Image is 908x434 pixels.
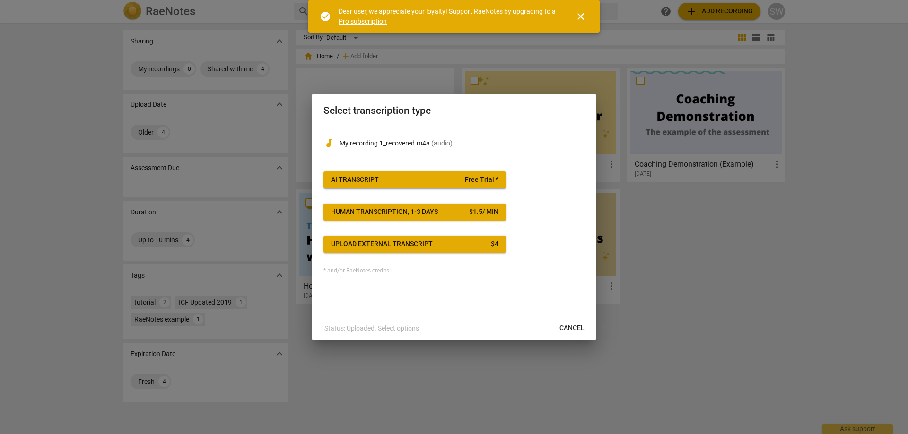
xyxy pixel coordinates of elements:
[331,239,433,249] div: Upload external transcript
[465,175,498,185] span: Free Trial *
[431,139,453,147] span: ( audio )
[320,11,331,22] span: check_circle
[340,138,585,148] p: My recording 1_recovered.m4a(audio)
[323,268,585,274] div: * and/or RaeNotes credits
[323,204,506,221] button: Human transcription, 1-3 days$1.5/ min
[339,7,558,26] div: Dear user, we appreciate your loyalty! Support RaeNotes by upgrading to a
[339,17,387,25] a: Pro subscription
[552,320,592,337] button: Cancel
[569,5,592,28] button: Close
[559,323,585,333] span: Cancel
[323,105,585,117] h2: Select transcription type
[324,323,419,333] p: Status: Uploaded. Select options
[469,207,498,217] div: $ 1.5 / min
[331,175,379,185] div: AI Transcript
[491,239,498,249] div: $ 4
[323,236,506,253] button: Upload external transcript$4
[323,171,506,188] button: AI TranscriptFree Trial *
[323,137,335,149] span: audiotrack
[575,11,586,22] span: close
[331,207,438,217] div: Human transcription, 1-3 days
